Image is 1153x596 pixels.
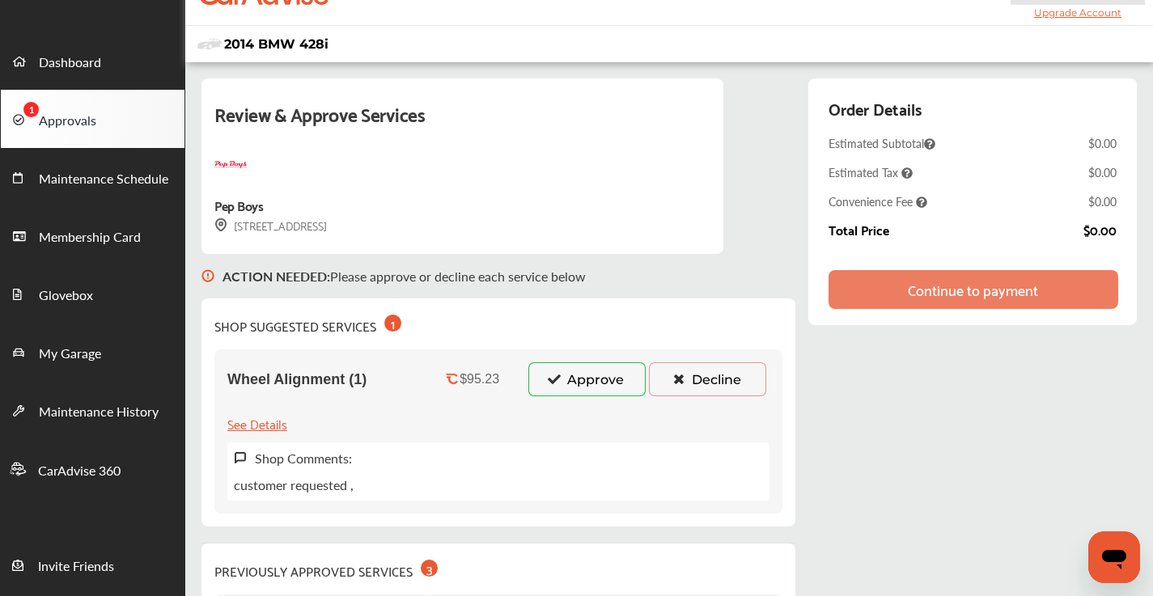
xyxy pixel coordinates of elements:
b: ACTION NEEDED : [223,267,330,285]
a: My Garage [1,323,184,381]
div: $0.00 [1088,164,1117,180]
div: PREVIOUSLY APPROVED SERVICES [214,556,438,581]
div: Continue to payment [908,281,1038,298]
span: Wheel Alignment (1) [227,371,367,388]
a: Maintenance Schedule [1,148,184,206]
div: Total Price [829,222,889,237]
div: Review & Approve Services [214,98,710,149]
span: Convenience Fee [829,193,927,209]
p: Please approve or decline each service below [223,267,586,285]
span: Invite Friends [38,556,114,577]
div: Pep Boys [214,194,263,216]
span: Estimated Subtotal [829,135,935,151]
iframe: Button to launch messaging window [1088,531,1140,583]
a: Membership Card [1,206,184,264]
button: Approve [528,362,646,396]
div: 3 [421,560,438,577]
label: Shop Comments: [255,449,352,467]
span: Estimated Tax [829,164,913,180]
div: $0.00 [1088,135,1117,151]
a: Glovebox [1,264,184,323]
img: svg+xml;base64,PHN2ZyB3aWR0aD0iMTYiIGhlaWdodD0iMTciIHZpZXdCb3g9IjAgMCAxNiAxNyIgZmlsbD0ibm9uZSIgeG... [201,254,214,298]
button: Decline [649,362,766,396]
span: Maintenance Schedule [39,169,168,190]
img: placeholder_car.fcab19be.svg [197,34,222,54]
span: Dashboard [39,53,101,74]
p: customer requested , [234,476,354,494]
div: See Details [227,412,287,434]
span: Upgrade Account [1009,6,1147,19]
img: logo-pepboys.png [214,149,247,181]
a: Dashboard [1,32,184,90]
div: Order Details [829,95,922,122]
div: $0.00 [1083,222,1117,237]
span: My Garage [39,344,101,365]
span: Membership Card [39,227,141,248]
span: Glovebox [39,285,93,306]
img: svg+xml;base64,PHN2ZyB3aWR0aD0iMTYiIGhlaWdodD0iMTciIHZpZXdCb3g9IjAgMCAxNiAxNyIgZmlsbD0ibm9uZSIgeG... [234,451,247,465]
div: [STREET_ADDRESS] [214,216,327,235]
span: Maintenance History [39,402,159,423]
div: 1 [384,315,401,332]
a: Maintenance History [1,381,184,439]
span: 2014 BMW 428i [224,36,329,52]
img: svg+xml;base64,PHN2ZyB3aWR0aD0iMTYiIGhlaWdodD0iMTciIHZpZXdCb3g9IjAgMCAxNiAxNyIgZmlsbD0ibm9uZSIgeG... [214,218,227,232]
span: CarAdvise 360 [38,461,121,482]
div: SHOP SUGGESTED SERVICES [214,311,401,336]
div: $95.23 [460,372,499,387]
span: Approvals [39,111,96,132]
div: $0.00 [1088,193,1117,209]
a: Approvals [1,90,184,148]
